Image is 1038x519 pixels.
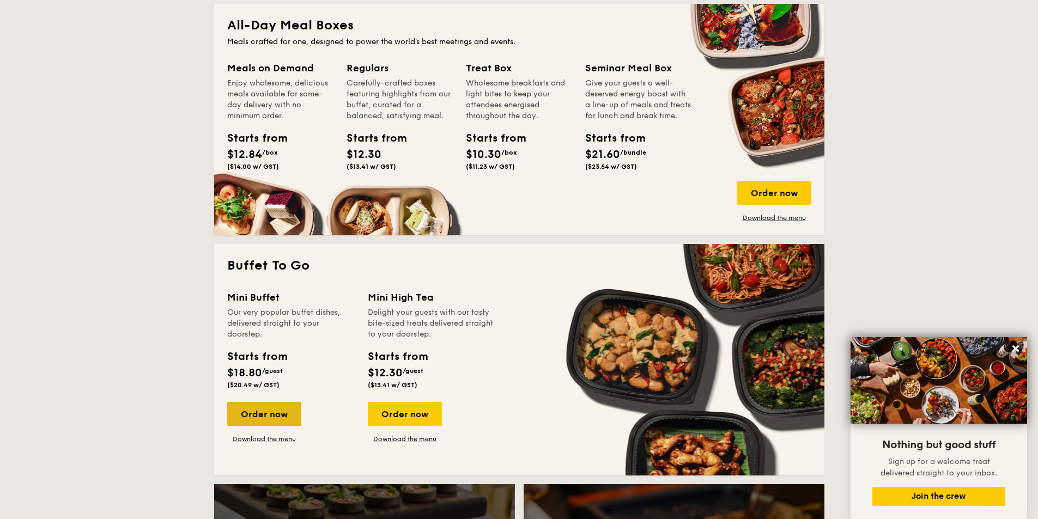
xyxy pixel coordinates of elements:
button: Join the crew [872,487,1005,506]
div: Starts from [368,349,427,365]
span: Nothing but good stuff [882,438,995,451]
div: Meals on Demand [227,60,333,76]
span: /guest [262,367,283,375]
span: /box [501,149,517,156]
span: ($23.54 w/ GST) [585,163,637,170]
div: Order now [368,402,442,426]
div: Starts from [466,130,515,146]
div: Treat Box [466,60,572,76]
div: Mini Buffet [227,290,355,305]
div: Starts from [227,349,287,365]
img: DSC07876-Edit02-Large.jpeg [851,337,1027,424]
button: Close [1007,340,1024,357]
span: /box [262,149,278,156]
span: $12.84 [227,148,262,161]
div: Mini High Tea [368,290,495,305]
a: Download the menu [737,213,811,222]
div: Give your guests a well-deserved energy boost with a line-up of meals and treats for lunch and br... [585,78,691,121]
span: $12.30 [368,367,403,380]
span: $18.80 [227,367,262,380]
span: ($14.00 w/ GST) [227,163,279,170]
span: ($20.49 w/ GST) [227,381,280,389]
div: Order now [737,181,811,205]
div: Our very popular buffet dishes, delivered straight to your doorstep. [227,307,355,340]
span: Sign up for a welcome treat delivered straight to your inbox. [881,457,997,478]
a: Download the menu [368,435,442,443]
h2: Buffet To Go [227,257,811,274]
div: Starts from [585,130,634,146]
div: Starts from [227,130,276,146]
span: ($11.23 w/ GST) [466,163,515,170]
div: Seminar Meal Box [585,60,691,76]
div: Starts from [347,130,396,146]
div: Regulars [347,60,453,76]
span: $21.60 [585,148,620,161]
div: Meals crafted for one, designed to power the world's best meetings and events. [227,36,811,47]
div: Delight your guests with our tasty bite-sized treats delivered straight to your doorstep. [368,307,495,340]
div: Wholesome breakfasts and light bites to keep your attendees energised throughout the day. [466,78,572,121]
div: Order now [227,402,301,426]
a: Download the menu [227,435,301,443]
span: $12.30 [347,148,381,161]
span: ($13.41 w/ GST) [368,381,417,389]
span: /guest [403,367,423,375]
div: Enjoy wholesome, delicious meals available for same-day delivery with no minimum order. [227,78,333,121]
h2: All-Day Meal Boxes [227,17,811,34]
span: $10.30 [466,148,501,161]
span: /bundle [620,149,646,156]
span: ($13.41 w/ GST) [347,163,396,170]
div: Carefully-crafted boxes featuring highlights from our buffet, curated for a balanced, satisfying ... [347,78,453,121]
